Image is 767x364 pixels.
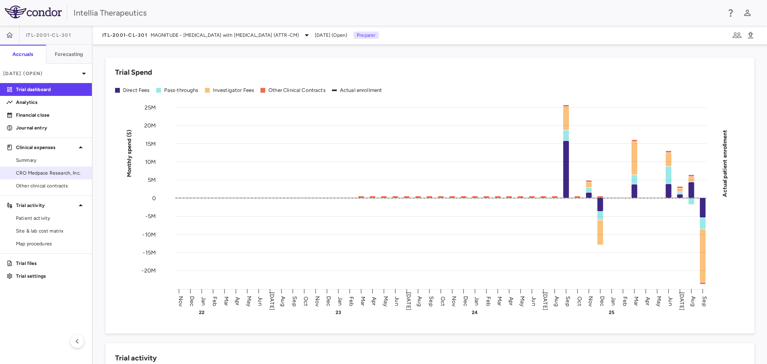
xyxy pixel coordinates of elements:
[177,296,184,306] text: Nov
[576,296,583,306] text: Oct
[102,32,147,38] span: ITL-2001-CL-301
[16,99,85,106] p: Analytics
[531,296,537,306] text: Jun
[16,111,85,119] p: Financial close
[115,67,152,78] h6: Trial Spend
[145,140,156,147] tspan: 15M
[142,231,156,238] tspan: -10M
[393,296,400,306] text: Jun
[143,249,156,256] tspan: -15M
[152,195,156,201] tspan: 0
[115,353,157,364] h6: Trial activity
[16,227,85,235] span: Site & lab cost matrix
[315,32,347,39] span: [DATE] (Open)
[496,296,503,306] text: Mar
[16,169,85,177] span: CRO Medpace Research, Inc.
[280,296,286,306] text: Aug
[16,240,85,247] span: Map procedures
[542,292,548,310] text: [DATE]
[16,260,85,267] p: Trial files
[610,296,617,305] text: Jan
[74,7,721,19] div: Intellia Therapeutics
[145,213,156,220] tspan: -5M
[200,296,207,305] text: Jan
[405,292,412,310] text: [DATE]
[141,267,156,274] tspan: -20M
[151,32,299,39] span: MAGNITUDE - [MEDICAL_DATA] with [MEDICAL_DATA] (ATTR-CM)
[644,296,651,305] text: Apr
[211,296,218,306] text: Feb
[145,104,156,111] tspan: 25M
[678,292,685,310] text: [DATE]
[55,51,83,58] h6: Forecasting
[633,296,640,306] text: Mar
[667,296,674,306] text: Jun
[337,296,344,305] text: Jan
[314,296,321,306] text: Nov
[721,129,728,197] tspan: Actual patient enrollment
[348,296,355,306] text: Feb
[656,296,662,306] text: May
[472,310,478,315] text: 24
[123,87,150,94] div: Direct Fees
[371,296,378,305] text: Apr
[439,296,446,306] text: Oct
[3,70,79,77] p: [DATE] (Open)
[291,296,298,306] text: Sep
[508,296,515,305] text: Apr
[325,296,332,306] text: Dec
[16,86,85,93] p: Trial dashboard
[26,32,71,38] span: ITL-2001-CL-301
[690,296,697,306] text: Aug
[462,296,469,306] text: Dec
[609,310,614,315] text: 25
[701,296,708,306] text: Sep
[382,296,389,306] text: May
[519,296,526,306] text: May
[16,124,85,131] p: Journal entry
[16,202,76,209] p: Trial activity
[213,87,254,94] div: Investigator Fees
[428,296,435,306] text: Sep
[553,296,560,306] text: Aug
[257,296,264,306] text: Jun
[599,296,606,306] text: Dec
[451,296,457,306] text: Nov
[485,296,492,306] text: Feb
[473,296,480,305] text: Jan
[564,296,571,306] text: Sep
[126,129,133,177] tspan: Monthly spend ($)
[268,87,326,94] div: Other Clinical Contracts
[354,32,379,39] p: Preparer
[164,87,199,94] div: Pass-throughs
[246,296,252,306] text: May
[587,296,594,306] text: Nov
[16,182,85,189] span: Other clinical contracts
[148,177,156,183] tspan: 5M
[223,296,230,306] text: Mar
[268,292,275,310] text: [DATE]
[12,51,33,58] h6: Accruals
[416,296,423,306] text: Aug
[16,273,85,280] p: Trial settings
[360,296,366,306] text: Mar
[16,144,76,151] p: Clinical expenses
[5,6,62,18] img: logo-full-SnFGN8VE.png
[189,296,195,306] text: Dec
[16,157,85,164] span: Summary
[234,296,241,305] text: Apr
[16,215,85,222] span: Patient activity
[340,87,382,94] div: Actual enrollment
[302,296,309,306] text: Oct
[622,296,628,306] text: Feb
[144,122,156,129] tspan: 20M
[199,310,205,315] text: 22
[336,310,341,315] text: 23
[145,158,156,165] tspan: 10M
